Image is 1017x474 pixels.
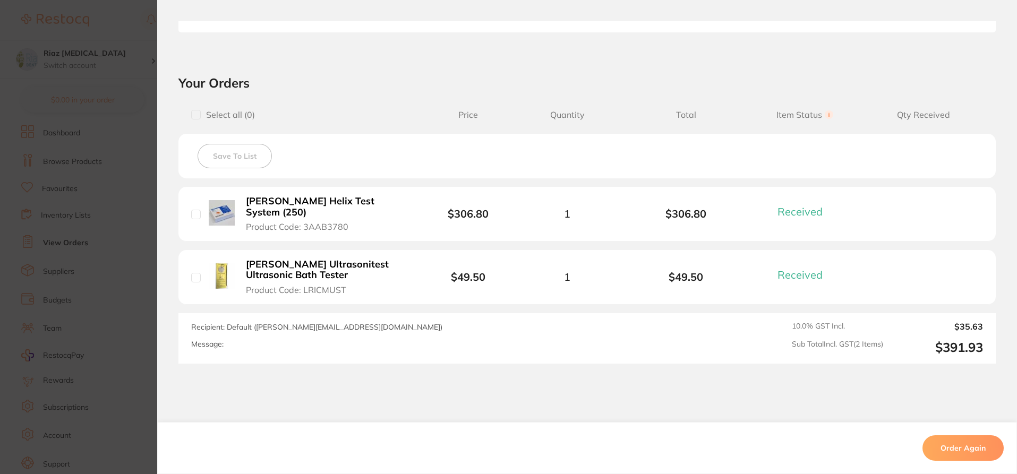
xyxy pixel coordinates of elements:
span: 1 [564,208,570,220]
button: Save To List [198,144,272,168]
span: Qty Received [864,110,983,120]
b: $306.80 [448,207,489,220]
button: Received [774,205,835,218]
output: $391.93 [892,340,983,355]
span: Received [777,268,823,281]
button: Order Again [922,435,1004,461]
img: HENDRICKS Ultrasonitest Ultrasonic Bath Tester [209,263,235,289]
span: Select all ( 0 ) [201,110,255,120]
span: 1 [564,271,570,283]
label: Message: [191,340,224,349]
b: [PERSON_NAME] Helix Test System (250) [246,196,410,218]
b: $306.80 [627,208,746,220]
span: Item Status [746,110,865,120]
span: Product Code: 3AAB3780 [246,222,348,231]
span: Quantity [508,110,627,120]
button: Received [774,268,835,281]
span: Recipient: Default ( [PERSON_NAME][EMAIL_ADDRESS][DOMAIN_NAME] ) [191,322,442,332]
button: [PERSON_NAME] Helix Test System (250) Product Code: 3AAB3780 [243,195,413,232]
span: 10.0 % GST Incl. [792,322,883,331]
b: $49.50 [451,270,485,283]
span: Received [777,205,823,218]
img: TST Browne Helix Test System (250) [209,200,235,226]
b: [PERSON_NAME] Ultrasonitest Ultrasonic Bath Tester [246,259,410,281]
span: Total [627,110,746,120]
span: Price [429,110,508,120]
h2: Your Orders [178,75,996,91]
button: [PERSON_NAME] Ultrasonitest Ultrasonic Bath Tester Product Code: LRICMUST [243,258,413,296]
span: Sub Total Incl. GST ( 2 Items) [792,340,883,355]
span: Product Code: LRICMUST [246,285,346,295]
output: $35.63 [892,322,983,331]
b: $49.50 [627,271,746,283]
